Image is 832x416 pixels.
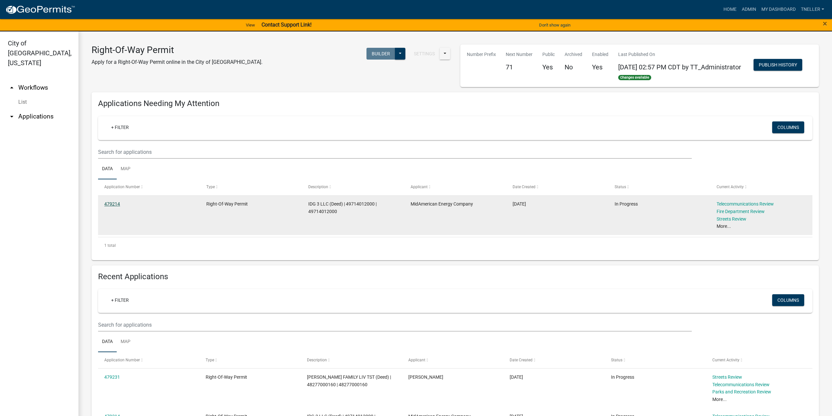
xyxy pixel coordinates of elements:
span: IDG 3 LLC (Deed) | 49714012000 | 49714012000 [308,201,377,214]
h3: Right-Of-Way Permit [92,45,263,56]
span: Current Activity [717,185,744,189]
button: Publish History [754,59,802,71]
a: My Dashboard [759,3,798,16]
span: Type [206,185,215,189]
p: Number Prefix [467,51,496,58]
span: Date Created [513,185,535,189]
a: Fire Department Review [717,209,765,214]
span: Status [611,358,622,362]
p: Public [542,51,555,58]
datatable-header-cell: Applicant [404,179,506,195]
span: MidAmerican Energy Company [411,201,473,207]
datatable-header-cell: Current Activity [710,179,812,195]
span: 09/16/2025 [513,201,526,207]
datatable-header-cell: Application Number [98,179,200,195]
strong: Contact Support Link! [262,22,312,28]
wm-modal-confirm: Workflow Publish History [754,63,802,68]
span: Status [615,185,626,189]
button: Columns [772,294,804,306]
datatable-header-cell: Status [605,352,706,368]
h5: Yes [542,63,555,71]
div: 1 total [98,237,812,254]
span: Changes available [618,75,652,80]
span: Application Number [104,358,140,362]
a: Home [721,3,739,16]
a: Parks and Recreation Review [712,389,771,394]
button: Builder [366,48,395,60]
button: Columns [772,121,804,133]
span: Applicant [408,358,425,362]
h5: 71 [506,63,533,71]
span: Description [307,358,327,362]
a: + Filter [106,121,134,133]
datatable-header-cell: Date Created [503,352,605,368]
p: Last Published On [618,51,741,58]
a: More... [712,397,727,402]
span: Right-Of-Way Permit [206,201,248,207]
datatable-header-cell: Applicant [402,352,503,368]
datatable-header-cell: Application Number [98,352,199,368]
span: Right-Of-Way Permit [206,374,247,380]
button: Don't show again [536,20,573,30]
p: Next Number [506,51,533,58]
a: Map [117,332,134,353]
h4: Recent Applications [98,272,812,281]
a: Telecommunications Review [717,201,774,207]
datatable-header-cell: Current Activity [706,352,807,368]
a: Streets Review [712,374,742,380]
span: Date Created [510,358,533,362]
h4: Applications Needing My Attention [98,99,812,108]
button: Close [823,20,827,27]
a: 479214 [104,201,120,207]
input: Search for applications [98,145,692,159]
a: View [243,20,258,30]
datatable-header-cell: Date Created [506,179,608,195]
span: In Progress [611,374,634,380]
datatable-header-cell: Type [200,179,302,195]
a: tneller [798,3,827,16]
span: AXTELL FAMILY LIV TST (Deed) | 48277000160 | 48277000160 [307,374,391,387]
datatable-header-cell: Status [608,179,710,195]
h5: Yes [592,63,608,71]
a: + Filter [106,294,134,306]
span: [DATE] 02:57 PM CDT by TT_Administrator [618,63,741,71]
span: Type [206,358,214,362]
span: Current Activity [712,358,739,362]
span: Applicant [411,185,428,189]
button: Settings [409,48,440,60]
a: 479231 [104,374,120,380]
datatable-header-cell: Description [302,179,404,195]
i: arrow_drop_down [8,113,16,120]
a: Streets Review [717,216,746,222]
span: Application Number [104,185,140,189]
input: Search for applications [98,318,692,332]
a: Data [98,332,117,353]
a: Map [117,159,134,180]
i: arrow_drop_up [8,84,16,92]
p: Apply for a Right-Of-Way Permit online in the City of [GEOGRAPHIC_DATA]. [92,58,263,66]
p: Enabled [592,51,608,58]
datatable-header-cell: Description [301,352,402,368]
span: 09/16/2025 [510,374,523,380]
a: Data [98,159,117,180]
a: More... [717,224,731,229]
a: Telecommunications Review [712,382,770,387]
span: Signe Pedersen [408,374,443,380]
p: Archived [565,51,582,58]
a: Admin [739,3,759,16]
span: In Progress [615,201,638,207]
span: × [823,19,827,28]
datatable-header-cell: Type [199,352,301,368]
span: Description [308,185,328,189]
h5: No [565,63,582,71]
